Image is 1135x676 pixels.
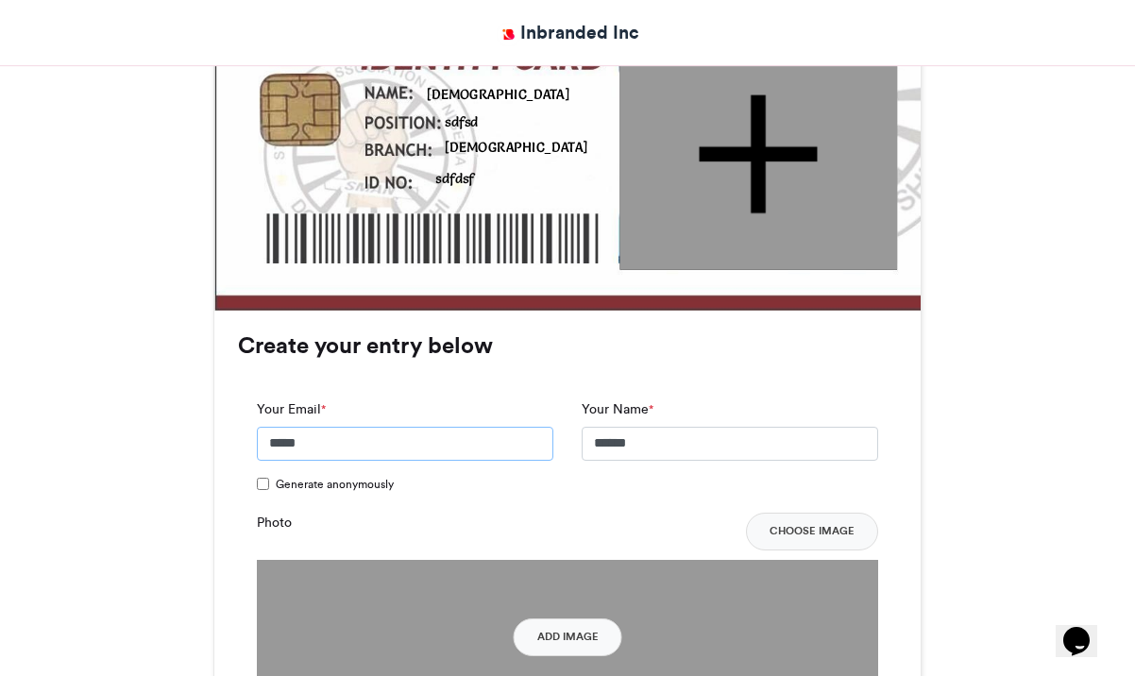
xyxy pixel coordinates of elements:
input: Generate anonymously [257,478,269,490]
h3: Create your entry below [238,334,897,357]
div: [DEMOGRAPHIC_DATA] [445,137,601,156]
a: Inbranded Inc [497,19,639,46]
label: Your Email [257,399,326,419]
label: Your Name [582,399,653,419]
div: [DEMOGRAPHIC_DATA] [427,85,593,104]
label: Photo [257,513,292,532]
button: Add Image [514,618,622,656]
button: Choose Image [746,513,878,550]
iframe: chat widget [1056,600,1116,657]
span: Generate anonymously [276,476,394,493]
div: sdfsd [445,111,593,130]
img: Inbranded [497,23,520,46]
div: sdfdsf [435,169,593,188]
